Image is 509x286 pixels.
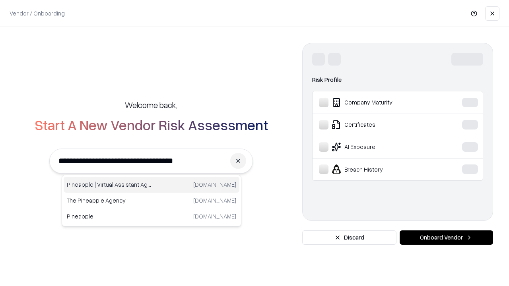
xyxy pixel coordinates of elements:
button: Onboard Vendor [400,230,493,245]
div: Suggestions [62,175,241,226]
p: [DOMAIN_NAME] [193,212,236,220]
p: [DOMAIN_NAME] [193,180,236,189]
p: The Pineapple Agency [67,196,152,205]
p: [DOMAIN_NAME] [193,196,236,205]
div: Company Maturity [319,98,438,107]
p: Vendor / Onboarding [10,9,65,17]
p: Pineapple [67,212,152,220]
div: Breach History [319,164,438,174]
h2: Start A New Vendor Risk Assessment [35,117,268,133]
div: AI Exposure [319,142,438,152]
button: Discard [302,230,396,245]
div: Certificates [319,120,438,129]
h5: Welcome back, [125,99,177,110]
p: Pineapple | Virtual Assistant Agency [67,180,152,189]
div: Risk Profile [312,75,483,85]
